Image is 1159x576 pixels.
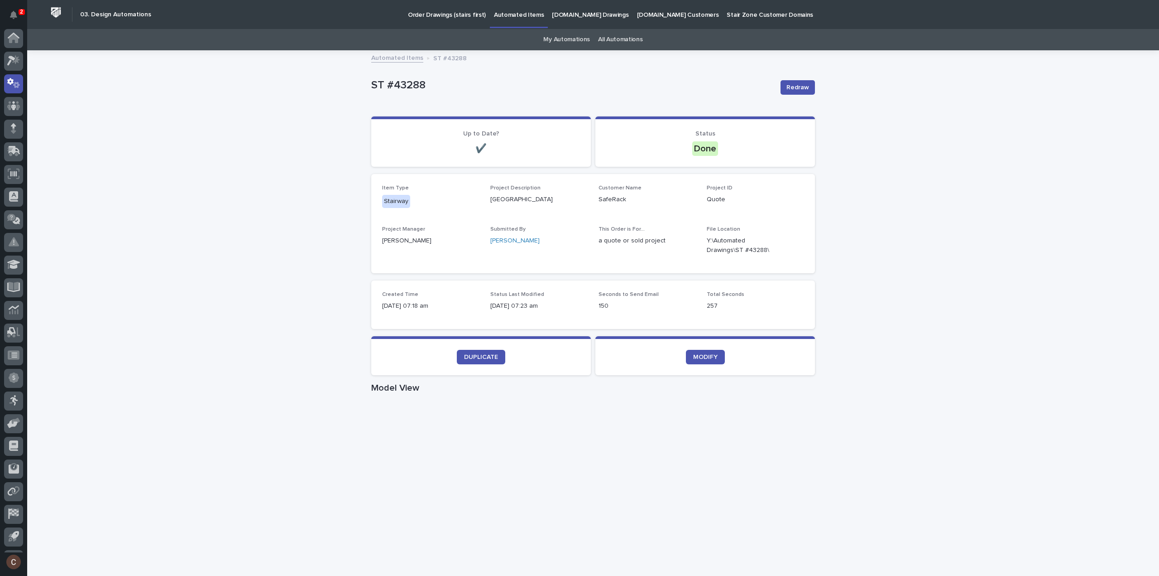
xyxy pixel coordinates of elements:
[692,141,718,156] div: Done
[4,5,23,24] button: Notifications
[382,195,410,208] div: Stairway
[543,29,590,50] a: My Automations
[490,195,588,204] p: [GEOGRAPHIC_DATA]
[599,185,642,191] span: Customer Name
[695,131,715,137] span: Status
[786,83,809,92] span: Redraw
[382,185,409,191] span: Item Type
[80,11,151,19] h2: 03. Design Automations
[382,292,418,297] span: Created Time
[490,185,541,191] span: Project Description
[707,185,733,191] span: Project ID
[48,4,64,21] img: Workspace Logo
[707,195,804,204] p: Quote
[781,80,815,95] button: Redraw
[707,301,804,311] p: 257
[599,195,696,204] p: SafeRack
[371,382,815,393] h1: Model View
[382,227,425,232] span: Project Manager
[382,301,479,311] p: [DATE] 07:18 am
[457,350,505,364] a: DUPLICATE
[371,79,773,92] p: ST #43288
[382,143,580,154] p: ✔️
[490,236,540,246] a: [PERSON_NAME]
[686,350,725,364] a: MODIFY
[599,301,696,311] p: 150
[490,292,544,297] span: Status Last Modified
[464,354,498,360] span: DUPLICATE
[371,52,423,63] a: Automated Items
[707,236,782,255] : Y:\Automated Drawings\ST #43288\
[707,292,744,297] span: Total Seconds
[490,301,588,311] p: [DATE] 07:23 am
[20,9,23,15] p: 2
[433,53,467,63] p: ST #43288
[693,354,718,360] span: MODIFY
[598,29,642,50] a: All Automations
[599,236,696,246] p: a quote or sold project
[707,227,740,232] span: File Location
[599,227,645,232] span: This Order is For...
[382,236,479,246] p: [PERSON_NAME]
[463,131,499,137] span: Up to Date?
[490,227,526,232] span: Submitted By
[11,11,23,25] div: Notifications2
[4,552,23,571] button: users-avatar
[599,292,659,297] span: Seconds to Send Email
